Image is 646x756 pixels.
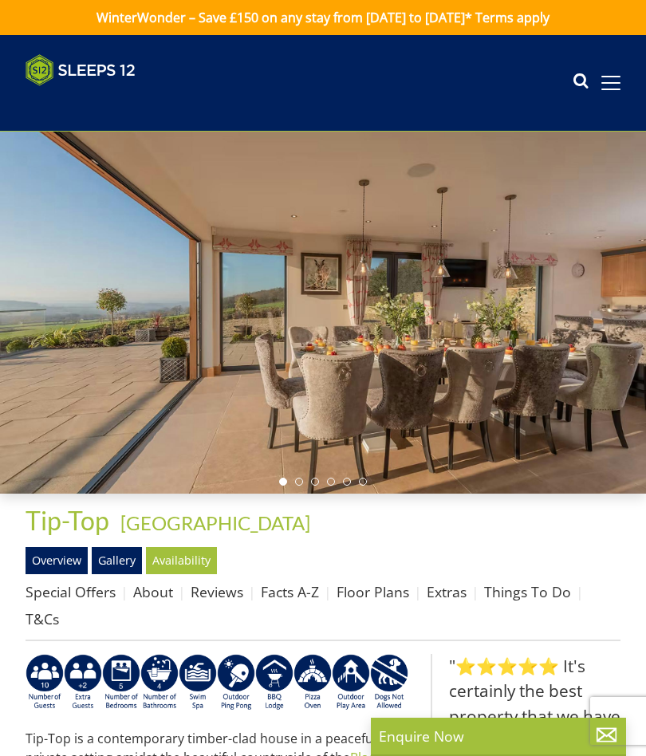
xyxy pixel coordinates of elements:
[140,654,179,711] img: AD_4nXcy0HGcWq0J58LOYxlnSwjVFwquWFvCZzbxSKcxp4HYiQm3ScM_WSVrrYu9bYRIOW8FKoV29fZURc5epz-Si4X9-ID0x...
[146,547,217,574] a: Availability
[427,582,467,601] a: Extras
[133,582,173,601] a: About
[26,505,114,536] a: Tip-Top
[217,654,255,711] img: AD_4nXderG6DENx_2_9dnFQi1Va4rwcomwYm4zVC_jzZzm_1sLeCAGj_DBBvbmq-KspNiRNvbgr313aEBba5KddYqaQkmY34H...
[255,654,293,711] img: AD_4nXfdu1WaBqbCvRx5dFd3XGC71CFesPHPPZknGuZzXQvBzugmLudJYyY22b9IpSVlKbnRjXo7AJLKEyhYodtd_Fvedgm5q...
[337,582,409,601] a: Floor Plans
[26,582,116,601] a: Special Offers
[261,582,319,601] a: Facts A-Z
[26,609,59,628] a: T&Cs
[18,96,185,109] iframe: Customer reviews powered by Trustpilot
[92,547,142,574] a: Gallery
[379,726,618,746] p: Enquire Now
[64,654,102,711] img: AD_4nXeP6WuvG491uY6i5ZIMhzz1N248Ei-RkDHdxvvjTdyF2JXhbvvI0BrTCyeHgyWBEg8oAgd1TvFQIsSlzYPCTB7K21VoI...
[26,547,88,574] a: Overview
[332,654,370,711] img: AD_4nXfjdDqPkGBf7Vpi6H87bmAUe5GYCbodrAbU4sf37YN55BCjSXGx5ZgBV7Vb9EJZsXiNVuyAiuJUB3WVt-w9eJ0vaBcHg...
[484,582,571,601] a: Things To Do
[120,511,310,534] a: [GEOGRAPHIC_DATA]
[114,511,310,534] span: -
[102,654,140,711] img: AD_4nXfIDypzEhr4tgHXN8K3MD1p7znM45NZOrDUr-tju6-YuZEzHryyEaZ92AZRhOafWKTOlmQ1mxxcSh2xE9_4UtiUtOz26...
[26,505,109,536] span: Tip-Top
[191,582,243,601] a: Reviews
[179,654,217,711] img: AD_4nXdn99pI1dG_MZ3rRvZGvEasa8mQYQuPF1MzmnPGjj6PWFnXF41KBg6DFuKGumpc8TArkkr5Vh_xbTBM_vn_i1NdeLBYY...
[26,54,136,86] img: Sleeps 12
[370,654,408,711] img: AD_4nXdtMqFLQeNd5SD_yg5mtFB1sUCemmLv_z8hISZZtoESff8uqprI2Ap3l0Pe6G3wogWlQaPaciGoyoSy1epxtlSaMm8_H...
[26,654,64,711] img: AD_4nXcjZZilil9957s1EuoigEc7YoL1i3omIF2Nph7BBMCC_P_Btqq1bUlBOovU15nE_hDdWFgcJsXzgNYb5VQEIxrsNeQ5U...
[293,654,332,711] img: AD_4nXdwR17_HXiRas-4jxQOQpFrnPX1mpfqx6do11Y_Nw7v0c1EVt9-tKDSBYWazCGLr7ANO2hyNzTLlATjN3kUCYdXtddgf...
